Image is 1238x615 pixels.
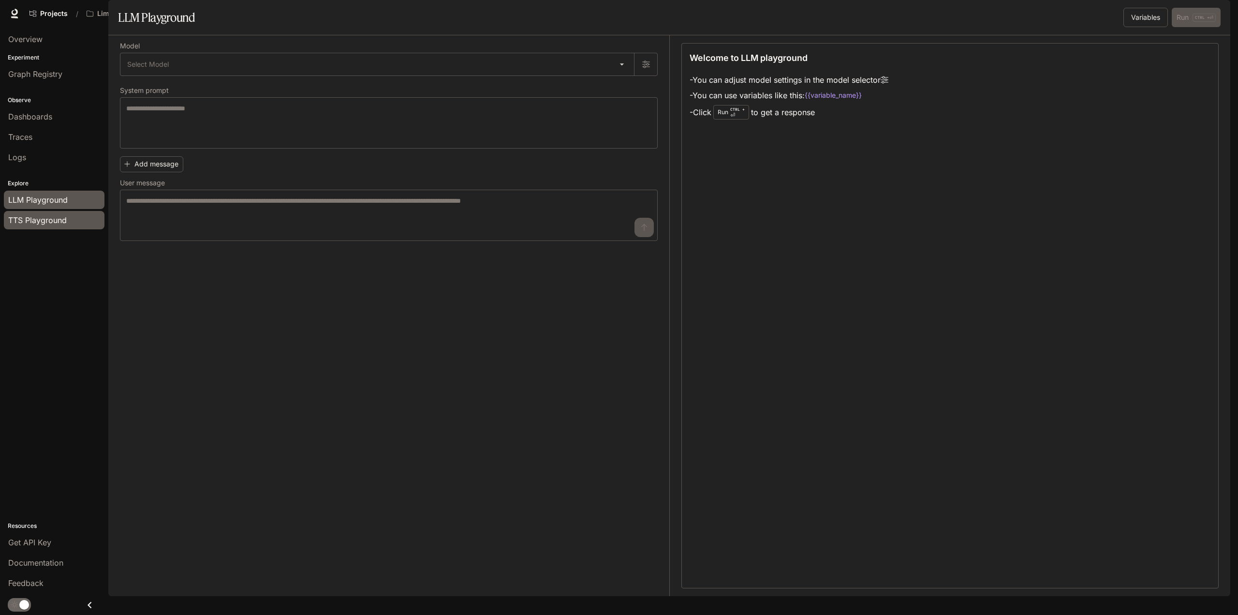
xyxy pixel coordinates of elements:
[72,9,82,19] div: /
[690,88,888,103] li: - You can use variables like this:
[120,87,169,94] p: System prompt
[120,53,634,75] div: Select Model
[730,106,745,118] p: ⏎
[805,90,862,100] code: {{variable_name}}
[82,4,136,23] button: Open workspace menu
[127,60,169,69] span: Select Model
[713,105,749,120] div: Run
[120,156,183,172] button: Add message
[120,180,165,186] p: User message
[120,43,140,49] p: Model
[25,4,72,23] a: Go to projects
[730,106,745,112] p: CTRL +
[97,10,121,18] p: Liminal
[690,51,808,64] p: Welcome to LLM playground
[40,10,68,18] span: Projects
[118,8,195,27] h1: LLM Playground
[690,72,888,88] li: - You can adjust model settings in the model selector
[690,103,888,121] li: - Click to get a response
[1123,8,1168,27] button: Variables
